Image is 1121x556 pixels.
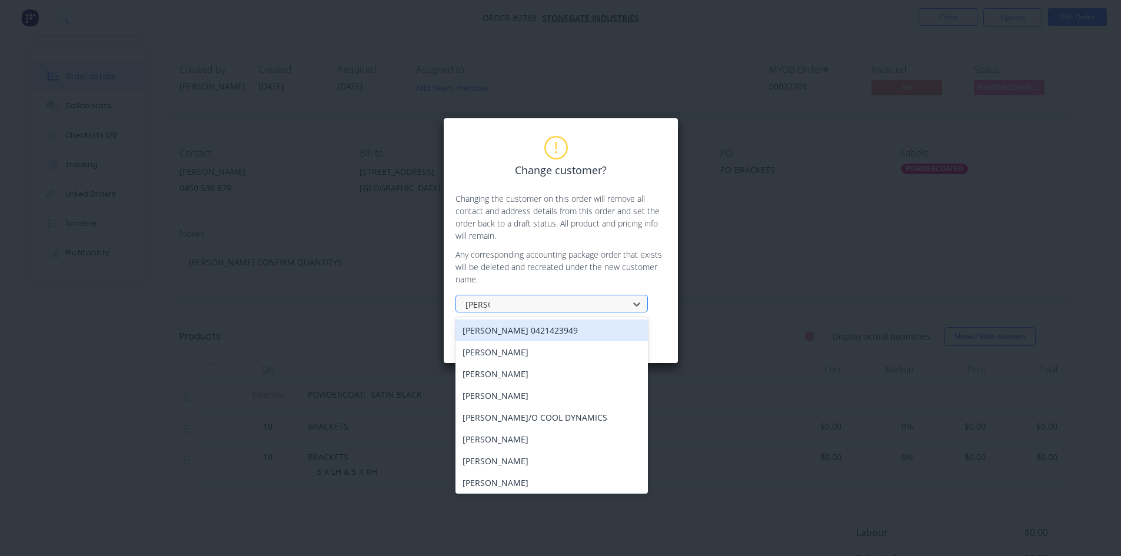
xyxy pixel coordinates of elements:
div: [PERSON_NAME] [455,341,648,363]
div: [PERSON_NAME] [455,428,648,450]
div: [PERSON_NAME]/O COOL DYNAMICS [455,407,648,428]
div: [PERSON_NAME] 0421423949 [455,319,648,341]
div: [PERSON_NAME] [455,385,648,407]
div: [PERSON_NAME] [455,450,648,472]
div: [PERSON_NAME] [455,472,648,494]
span: Change customer? [515,162,607,178]
p: Changing the customer on this order will remove all contact and address details from this order a... [455,192,666,242]
div: [PERSON_NAME] [455,363,648,385]
p: Any corresponding accounting package order that exists will be deleted and recreated under the ne... [455,248,666,285]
